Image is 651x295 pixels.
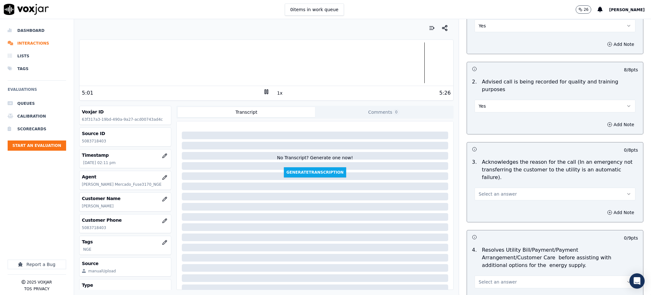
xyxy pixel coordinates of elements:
p: 2 . [469,78,479,93]
span: Select an answer [479,191,517,197]
h3: Voxjar ID [82,109,169,115]
a: Lists [8,50,66,62]
h3: Source ID [82,130,169,137]
button: Start an Evaluation [8,140,66,151]
button: Privacy [33,286,49,291]
a: Queues [8,97,66,110]
h3: Timestamp [82,152,169,158]
p: NGE [83,247,169,252]
p: 0 / 9 pts [624,235,638,241]
button: Comments [315,107,452,117]
button: 0items in work queue [285,4,344,16]
p: 5083718403 [82,225,169,230]
button: TOS [24,286,32,291]
span: [PERSON_NAME] [609,8,645,12]
a: Scorecards [8,123,66,135]
h3: Type [82,282,169,288]
div: Open Intercom Messenger [629,273,645,289]
button: Add Note [603,40,638,49]
p: 63f317a3-19bd-490a-9a27-acd00743ad4c [82,117,169,122]
a: Calibration [8,110,66,123]
button: Report a Bug [8,260,66,269]
h3: Agent [82,174,169,180]
p: 2025 Voxjar [27,280,52,285]
button: 26 [576,5,598,14]
div: manualUpload [88,269,116,274]
p: Acknowledges the reason for the call (In an emergency not transferring the customer to the utilit... [482,158,638,181]
div: No Transcript? Generate one now! [277,155,353,167]
p: 5083718403 [82,139,169,144]
div: 5:26 [439,89,451,97]
p: [PERSON_NAME] Mercado_Fuse3170_NGE [82,182,169,187]
div: 5:01 [82,89,93,97]
button: Add Note [603,208,638,217]
p: 26 [584,7,588,12]
img: voxjar logo [4,4,49,15]
a: Interactions [8,37,66,50]
button: 1x [276,89,284,97]
p: 0 / 8 pts [624,147,638,153]
h3: Tags [82,239,169,245]
h3: Customer Phone [82,217,169,223]
button: GenerateTranscription [284,167,346,177]
span: Yes [479,103,486,109]
span: 0 [394,109,399,115]
h3: Customer Name [82,195,169,202]
h6: Evaluations [8,86,66,97]
p: [DATE] 02:11 pm [83,160,169,165]
p: [PERSON_NAME] [82,204,169,209]
p: 8 / 8 pts [624,67,638,73]
span: Yes [479,23,486,29]
p: Advised call is being recorded for quality and training purposes [482,78,638,93]
p: Resolves Utility Bill/Payment/Payment Arrangement/Customer Care before assisting with additional ... [482,246,638,269]
h3: Source [82,260,169,267]
button: Add Note [603,120,638,129]
span: Select an answer [479,279,517,285]
p: 3 . [469,158,479,181]
button: Transcript [178,107,315,117]
a: Tags [8,62,66,75]
a: Dashboard [8,24,66,37]
p: 4 . [469,246,479,269]
button: 26 [576,5,591,14]
button: [PERSON_NAME] [609,6,651,13]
